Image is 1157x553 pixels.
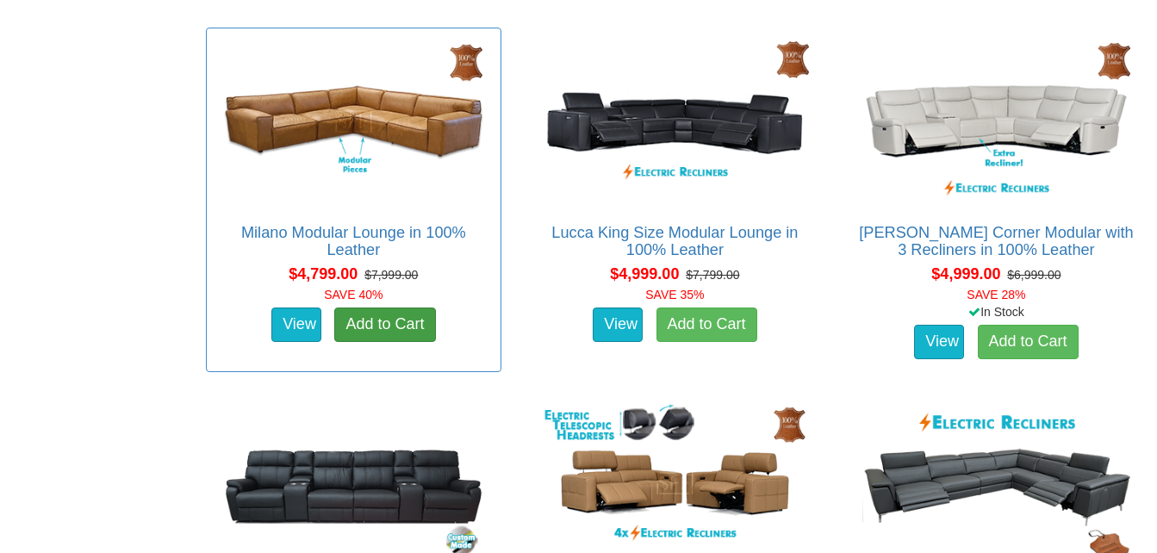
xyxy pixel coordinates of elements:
a: Add to Cart [656,308,757,342]
del: $7,999.00 [364,268,418,282]
img: Milano Modular Lounge in 100% Leather [215,37,492,207]
div: In Stock [845,303,1148,320]
a: View [914,325,964,359]
a: Lucca King Size Modular Lounge in 100% Leather [551,224,798,258]
font: SAVE 28% [967,288,1025,301]
img: Santiago Corner Modular with 3 Recliners in 100% Leather [858,37,1135,207]
font: SAVE 35% [645,288,704,301]
a: [PERSON_NAME] Corner Modular with 3 Recliners in 100% Leather [859,224,1133,258]
span: $4,999.00 [931,265,1000,283]
a: View [271,308,321,342]
span: $4,799.00 [289,265,358,283]
font: SAVE 40% [324,288,383,301]
a: Milano Modular Lounge in 100% Leather [241,224,466,258]
a: Add to Cart [334,308,435,342]
img: Lucca King Size Modular Lounge in 100% Leather [537,37,813,207]
del: $7,799.00 [686,268,739,282]
a: View [593,308,643,342]
del: $6,999.00 [1007,268,1061,282]
a: Add to Cart [978,325,1079,359]
span: $4,999.00 [610,265,679,283]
